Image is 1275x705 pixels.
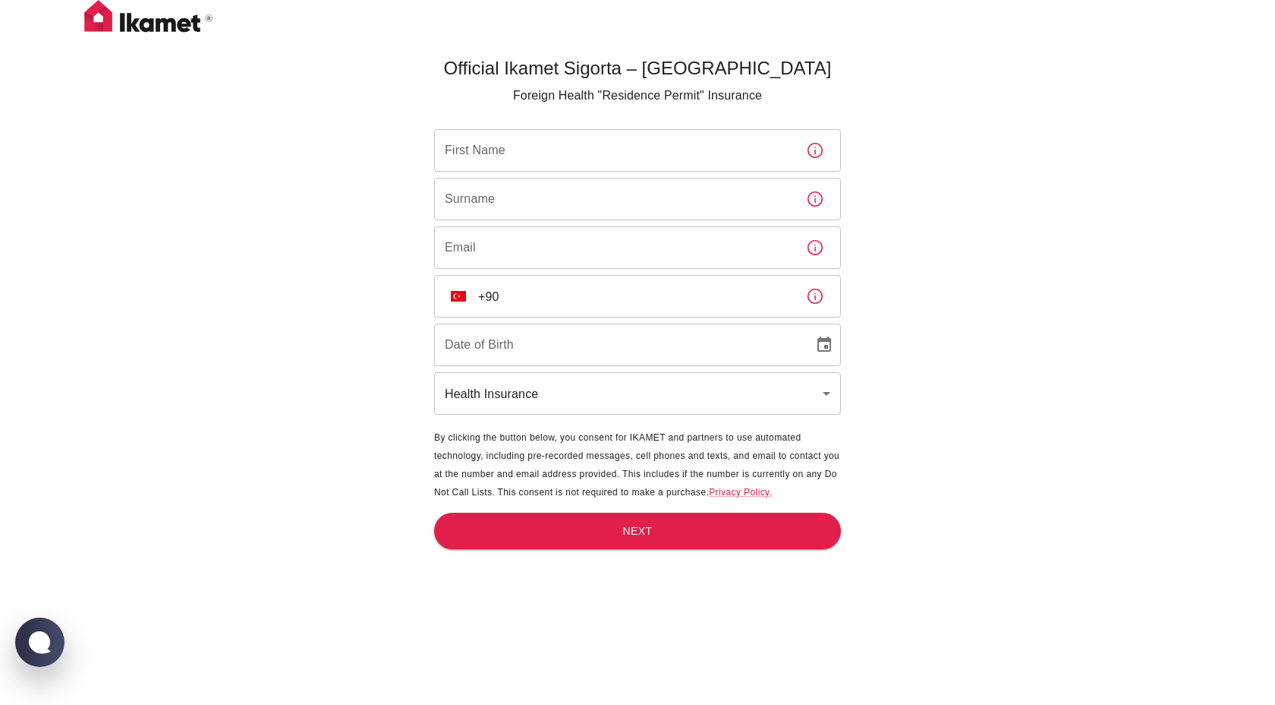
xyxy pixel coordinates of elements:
[451,291,466,302] img: unknown
[434,87,841,105] p: Foreign Health "Residence Permit" Insurance
[445,283,472,310] button: Select country
[434,324,803,366] input: DD/MM/YYYY
[809,330,839,360] button: Choose date
[434,372,841,415] div: Health Insurance
[434,513,841,550] button: Next
[434,56,841,81] h5: Official Ikamet Sigorta – [GEOGRAPHIC_DATA]
[709,487,772,498] a: Privacy Policy.
[434,432,839,498] span: By clicking the button below, you consent for IKAMET and partners to use automated technology, in...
